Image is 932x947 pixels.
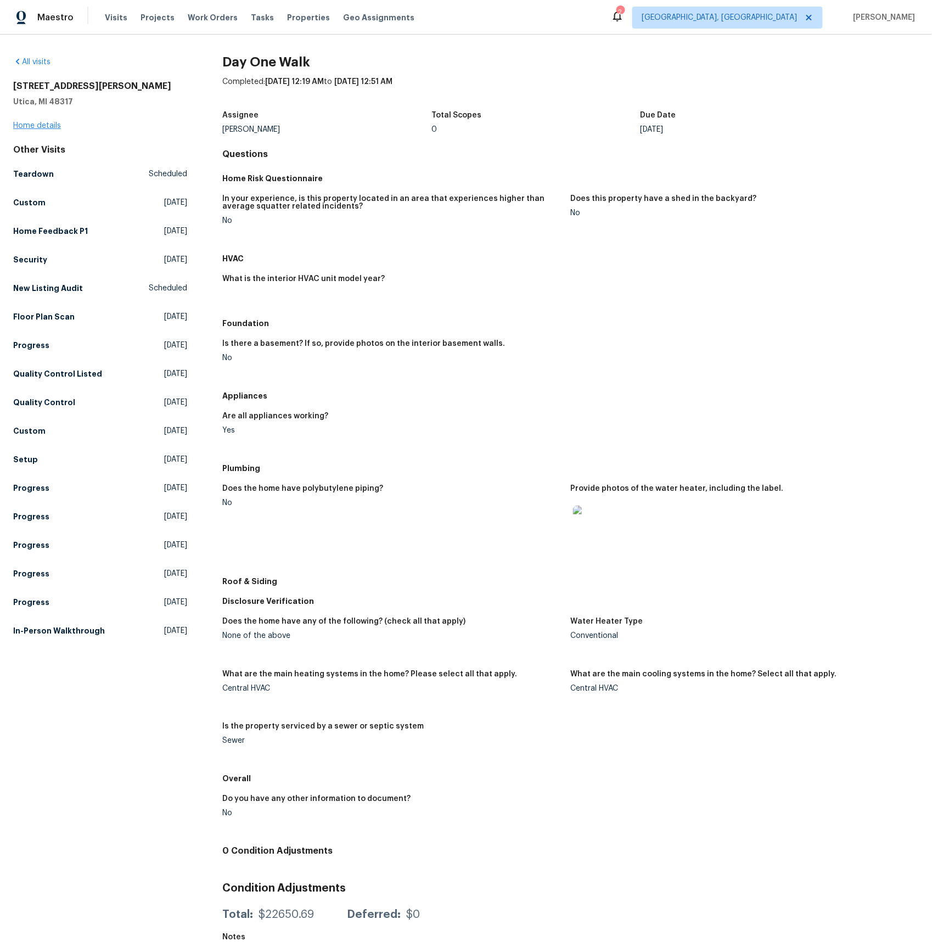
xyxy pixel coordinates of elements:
[640,126,849,133] div: [DATE]
[222,57,919,68] h2: Day One Walk
[164,425,187,436] span: [DATE]
[13,625,105,636] h5: In-Person Walkthrough
[188,12,238,23] span: Work Orders
[164,597,187,608] span: [DATE]
[13,283,83,294] h5: New Listing Audit
[222,737,562,745] div: Sewer
[222,910,253,921] div: Total:
[222,217,562,225] div: No
[164,568,187,579] span: [DATE]
[571,195,757,203] h5: Does this property have a shed in the backyard?
[222,427,562,434] div: Yes
[222,632,562,640] div: None of the above
[222,685,562,692] div: Central HVAC
[222,883,919,894] h3: Condition Adjustments
[13,254,47,265] h5: Security
[347,910,401,921] div: Deferred:
[13,368,102,379] h5: Quality Control Listed
[343,12,414,23] span: Geo Assignments
[164,483,187,494] span: [DATE]
[13,597,49,608] h5: Progress
[141,12,175,23] span: Projects
[13,540,49,551] h5: Progress
[222,846,919,857] h4: 0 Condition Adjustments
[571,485,784,492] h5: Provide photos of the water heater, including the label.
[13,507,187,526] a: Progress[DATE]
[222,618,465,625] h5: Does the home have any of the following? (check all that apply)
[164,226,187,237] span: [DATE]
[571,618,643,625] h5: Water Heater Type
[222,499,562,507] div: No
[13,483,49,494] h5: Progress
[287,12,330,23] span: Properties
[222,723,424,731] h5: Is the property serviced by a sewer or septic system
[222,195,562,210] h5: In your experience, is this property located in an area that experiences higher than average squa...
[406,910,420,921] div: $0
[222,485,383,492] h5: Does the home have polybutylene piping?
[13,564,187,584] a: Progress[DATE]
[222,318,919,329] h5: Foundation
[222,576,919,587] h5: Roof & Siding
[13,278,187,298] a: New Listing AuditScheduled
[571,670,837,678] h5: What are the main cooling systems in the home? Select all that apply.
[222,275,385,283] h5: What is the interior HVAC unit model year?
[222,149,919,160] h4: Questions
[642,12,798,23] span: [GEOGRAPHIC_DATA], [GEOGRAPHIC_DATA]
[334,78,392,86] span: [DATE] 12:51 AM
[222,253,919,264] h5: HVAC
[222,810,562,817] div: No
[222,340,505,348] h5: Is there a basement? If so, provide photos on the interior basement walls.
[164,368,187,379] span: [DATE]
[222,774,919,785] h5: Overall
[13,478,187,498] a: Progress[DATE]
[431,126,641,133] div: 0
[13,454,38,465] h5: Setup
[222,670,517,678] h5: What are the main heating systems in the home? Please select all that apply.
[259,910,314,921] div: $22650.69
[13,592,187,612] a: Progress[DATE]
[13,58,50,66] a: All visits
[164,540,187,551] span: [DATE]
[616,7,624,18] div: 2
[640,111,676,119] h5: Due Date
[164,397,187,408] span: [DATE]
[222,126,431,133] div: [PERSON_NAME]
[571,632,910,640] div: Conventional
[13,81,187,92] h2: [STREET_ADDRESS][PERSON_NAME]
[13,397,75,408] h5: Quality Control
[849,12,916,23] span: [PERSON_NAME]
[13,511,49,522] h5: Progress
[571,209,910,217] div: No
[13,193,187,212] a: Custom[DATE]
[13,307,187,327] a: Floor Plan Scan[DATE]
[13,96,187,107] h5: Utica, MI 48317
[571,685,910,692] div: Central HVAC
[164,454,187,465] span: [DATE]
[13,393,187,412] a: Quality Control[DATE]
[13,421,187,441] a: Custom[DATE]
[13,221,187,241] a: Home Feedback P1[DATE]
[13,144,187,155] div: Other Visits
[265,78,324,86] span: [DATE] 12:19 AM
[13,250,187,270] a: Security[DATE]
[164,340,187,351] span: [DATE]
[164,311,187,322] span: [DATE]
[13,535,187,555] a: Progress[DATE]
[431,111,482,119] h5: Total Scopes
[13,197,46,208] h5: Custom
[13,621,187,641] a: In-Person Walkthrough[DATE]
[222,111,259,119] h5: Assignee
[222,795,411,803] h5: Do you have any other information to document?
[222,463,919,474] h5: Plumbing
[222,596,919,607] h5: Disclosure Verification
[149,283,187,294] span: Scheduled
[222,412,328,420] h5: Are all appliances working?
[164,511,187,522] span: [DATE]
[13,311,75,322] h5: Floor Plan Scan
[105,12,127,23] span: Visits
[13,364,187,384] a: Quality Control Listed[DATE]
[13,169,54,180] h5: Teardown
[37,12,74,23] span: Maestro
[222,76,919,105] div: Completed: to
[13,226,88,237] h5: Home Feedback P1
